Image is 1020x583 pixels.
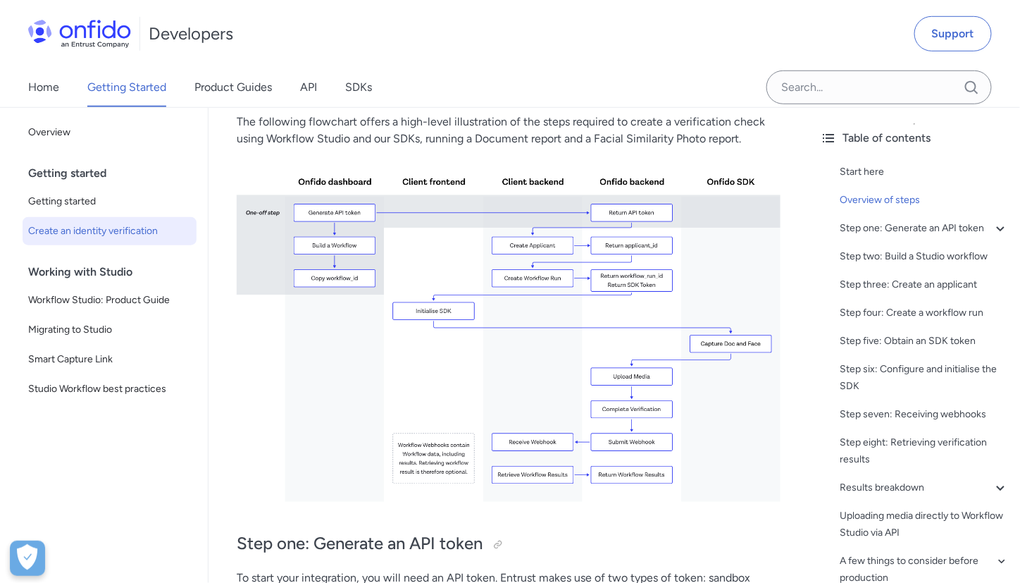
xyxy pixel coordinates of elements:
span: Workflow Studio: Product Guide [28,292,191,309]
div: Working with Studio [28,258,202,286]
a: Product Guides [194,68,272,107]
h1: Developers [149,23,233,45]
a: SDKs [345,68,372,107]
a: Step one: Generate an API token [840,220,1009,237]
h2: Step one: Generate an API token [237,532,780,556]
span: Getting started [28,193,191,210]
span: Studio Workflow best practices [28,381,191,398]
a: Start here [840,164,1009,180]
span: Smart Capture Link [28,351,191,368]
a: Uploading media directly to Workflow Studio via API [840,508,1009,541]
a: Getting Started [87,68,166,107]
div: Table of contents [820,130,1009,147]
span: Overview [28,124,191,141]
a: Studio Workflow best practices [23,375,197,403]
a: Workflow Studio: Product Guide [23,286,197,314]
span: Migrating to Studio [28,321,191,338]
a: Results breakdown [840,479,1009,496]
a: Getting started [23,188,197,216]
a: Step seven: Receiving webhooks [840,406,1009,423]
a: Migrating to Studio [23,316,197,344]
a: Overview [23,118,197,147]
a: Step two: Build a Studio workflow [840,248,1009,265]
img: Identity verification steps [237,159,780,503]
a: Home [28,68,59,107]
a: Overview of steps [840,192,1009,209]
a: Step four: Create a workflow run [840,305,1009,321]
input: Onfido search input field [766,70,992,104]
a: Step five: Obtain an SDK token [840,333,1009,350]
a: Support [914,16,992,51]
div: Getting started [28,159,202,188]
img: Onfido Logo [28,20,131,48]
a: Step six: Configure and initialise the SDK [840,361,1009,395]
a: API [300,68,317,107]
p: The following flowchart offers a high-level illustration of the steps required to create a verifi... [237,113,780,147]
a: Step eight: Retrieving verification results [840,434,1009,468]
a: Create an identity verification [23,217,197,245]
div: Cookie Preferences [10,541,45,576]
button: Open Preferences [10,541,45,576]
a: Smart Capture Link [23,345,197,374]
a: Step three: Create an applicant [840,276,1009,293]
span: Create an identity verification [28,223,191,240]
